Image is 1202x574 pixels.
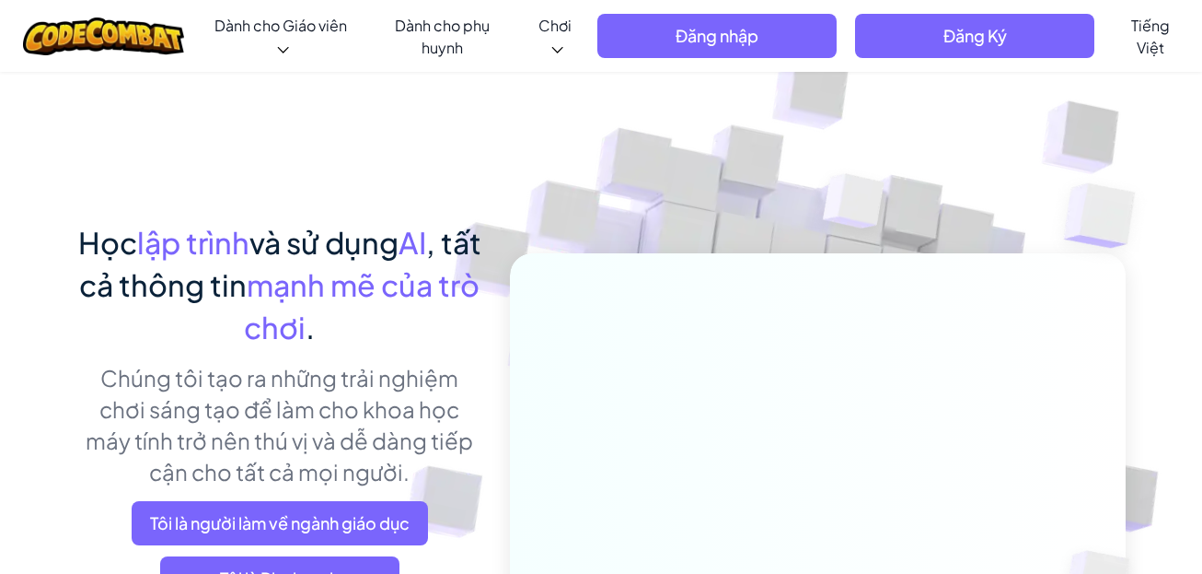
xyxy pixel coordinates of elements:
font: Đăng nhập [676,25,758,46]
img: Các khối chồng lên nhau [789,137,921,275]
font: Dành cho Giáo viên [214,16,347,35]
button: Đăng nhập [597,14,837,58]
font: Chơi [538,16,572,35]
font: Tiếng Việt [1131,16,1170,57]
font: AI [399,224,426,261]
font: Học [78,224,137,261]
font: Đăng Ký [943,25,1007,46]
img: Các khối chồng lên nhau [1027,138,1186,294]
font: mạnh mẽ của trò chơi [244,266,480,346]
font: Chúng tôi tạo ra những trải nghiệm chơi sáng tạo để làm cho khoa học máy tính trở nên thú vị và d... [86,364,473,486]
font: và sử dụng [249,224,399,261]
font: . [306,309,315,346]
font: Dành cho phụ huynh [395,16,490,57]
img: Biểu tượng CodeCombat [23,18,184,55]
font: lập trình [137,224,249,261]
font: Tôi là người làm về ngành giáo dục [150,512,410,533]
button: Đăng Ký [855,14,1094,58]
a: Tôi là người làm về ngành giáo dục [132,501,428,545]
